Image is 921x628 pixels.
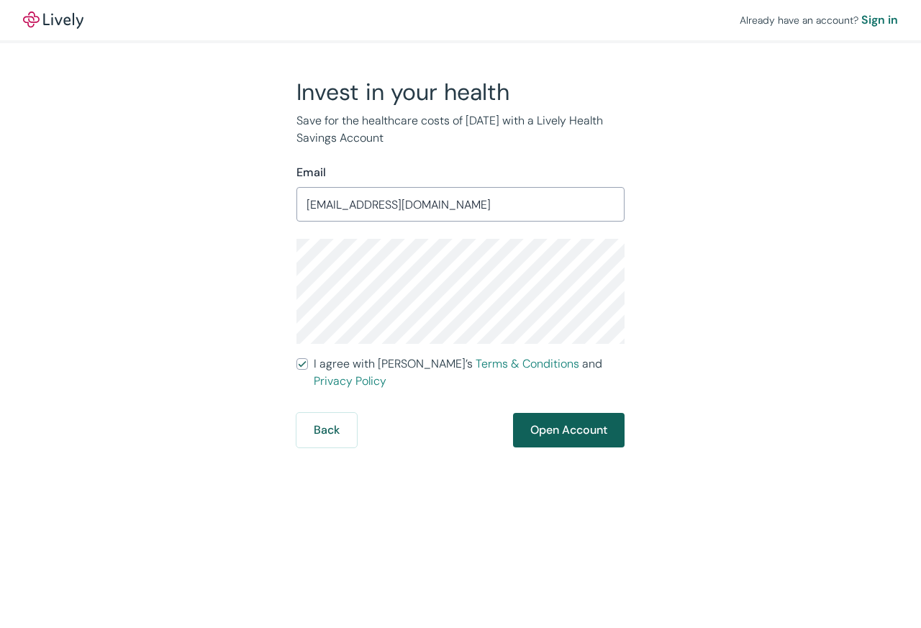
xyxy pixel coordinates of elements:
[740,12,898,29] div: Already have an account?
[314,355,625,390] span: I agree with [PERSON_NAME]’s and
[296,112,625,147] p: Save for the healthcare costs of [DATE] with a Lively Health Savings Account
[296,413,357,447] button: Back
[861,12,898,29] a: Sign in
[23,12,83,29] img: Lively
[314,373,386,388] a: Privacy Policy
[296,164,326,181] label: Email
[296,78,625,106] h2: Invest in your health
[513,413,625,447] button: Open Account
[23,12,83,29] a: LivelyLively
[476,356,579,371] a: Terms & Conditions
